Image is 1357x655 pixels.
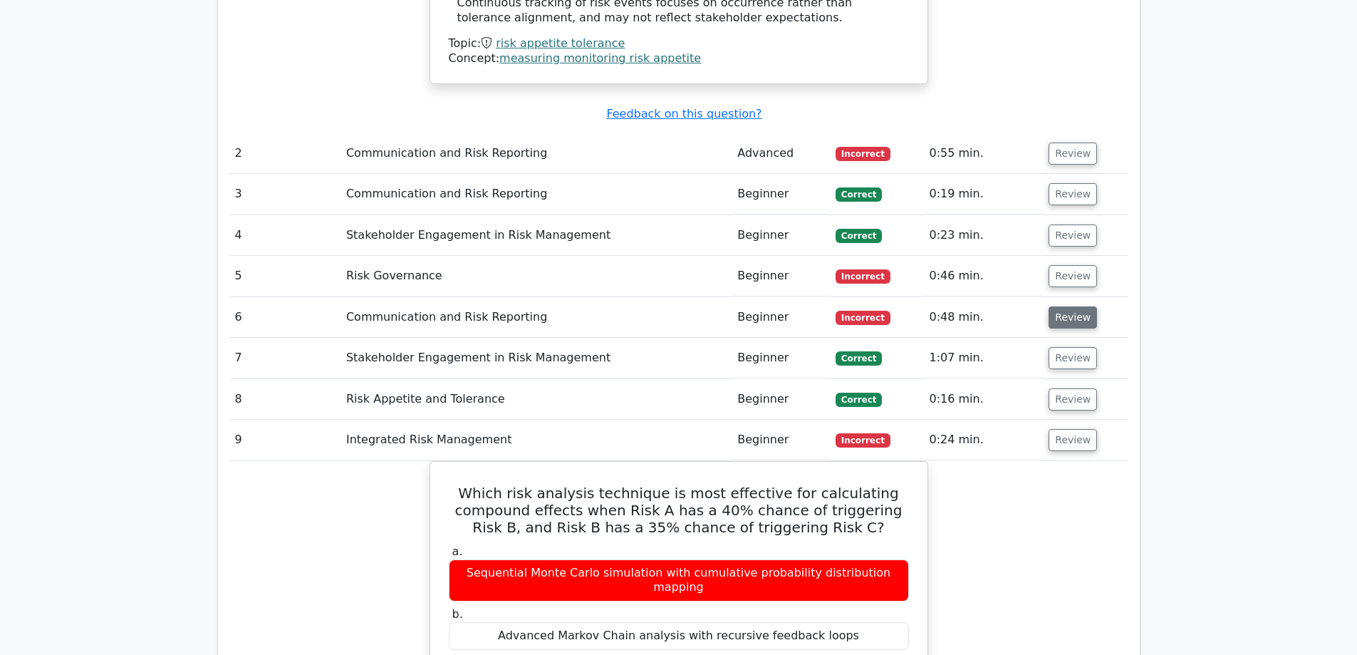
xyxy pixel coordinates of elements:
[923,379,1043,420] td: 0:16 min.
[732,297,830,338] td: Beginner
[836,311,890,325] span: Incorrect
[449,622,909,650] div: Advanced Markov Chain analysis with recursive feedback loops
[923,420,1043,460] td: 0:24 min.
[732,420,830,460] td: Beginner
[229,174,340,215] td: 3
[496,36,625,50] a: risk appetite tolerance
[836,147,890,161] span: Incorrect
[923,338,1043,378] td: 1:07 min.
[449,36,909,51] div: Topic:
[499,51,701,65] a: measuring monitoring risk appetite
[229,256,340,296] td: 5
[452,545,463,558] span: a.
[836,229,882,243] span: Correct
[732,215,830,256] td: Beginner
[923,174,1043,215] td: 0:19 min.
[923,297,1043,338] td: 0:48 min.
[229,297,340,338] td: 6
[340,338,732,378] td: Stakeholder Engagement in Risk Management
[732,338,830,378] td: Beginner
[923,215,1043,256] td: 0:23 min.
[923,256,1043,296] td: 0:46 min.
[606,107,761,120] a: Feedback on this question?
[340,256,732,296] td: Risk Governance
[836,393,882,407] span: Correct
[1049,347,1097,369] button: Review
[340,297,732,338] td: Communication and Risk Reporting
[836,351,882,366] span: Correct
[1049,225,1097,247] button: Review
[452,607,463,621] span: b.
[340,133,732,174] td: Communication and Risk Reporting
[732,133,830,174] td: Advanced
[732,256,830,296] td: Beginner
[1049,429,1097,451] button: Review
[229,133,340,174] td: 2
[229,379,340,420] td: 8
[1049,143,1097,165] button: Review
[449,51,909,66] div: Concept:
[1049,265,1097,287] button: Review
[447,485,910,536] h5: Which risk analysis technique is most effective for calculating compound effects when Risk A has ...
[1049,306,1097,329] button: Review
[229,420,340,460] td: 9
[340,215,732,256] td: Stakeholder Engagement in Risk Management
[836,187,882,202] span: Correct
[449,559,909,602] div: Sequential Monte Carlo simulation with cumulative probability distribution mapping
[340,420,732,460] td: Integrated Risk Management
[1049,388,1097,411] button: Review
[340,379,732,420] td: Risk Appetite and Tolerance
[229,338,340,378] td: 7
[229,215,340,256] td: 4
[340,174,732,215] td: Communication and Risk Reporting
[732,379,830,420] td: Beginner
[836,433,890,448] span: Incorrect
[923,133,1043,174] td: 0:55 min.
[1049,183,1097,205] button: Review
[836,269,890,284] span: Incorrect
[732,174,830,215] td: Beginner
